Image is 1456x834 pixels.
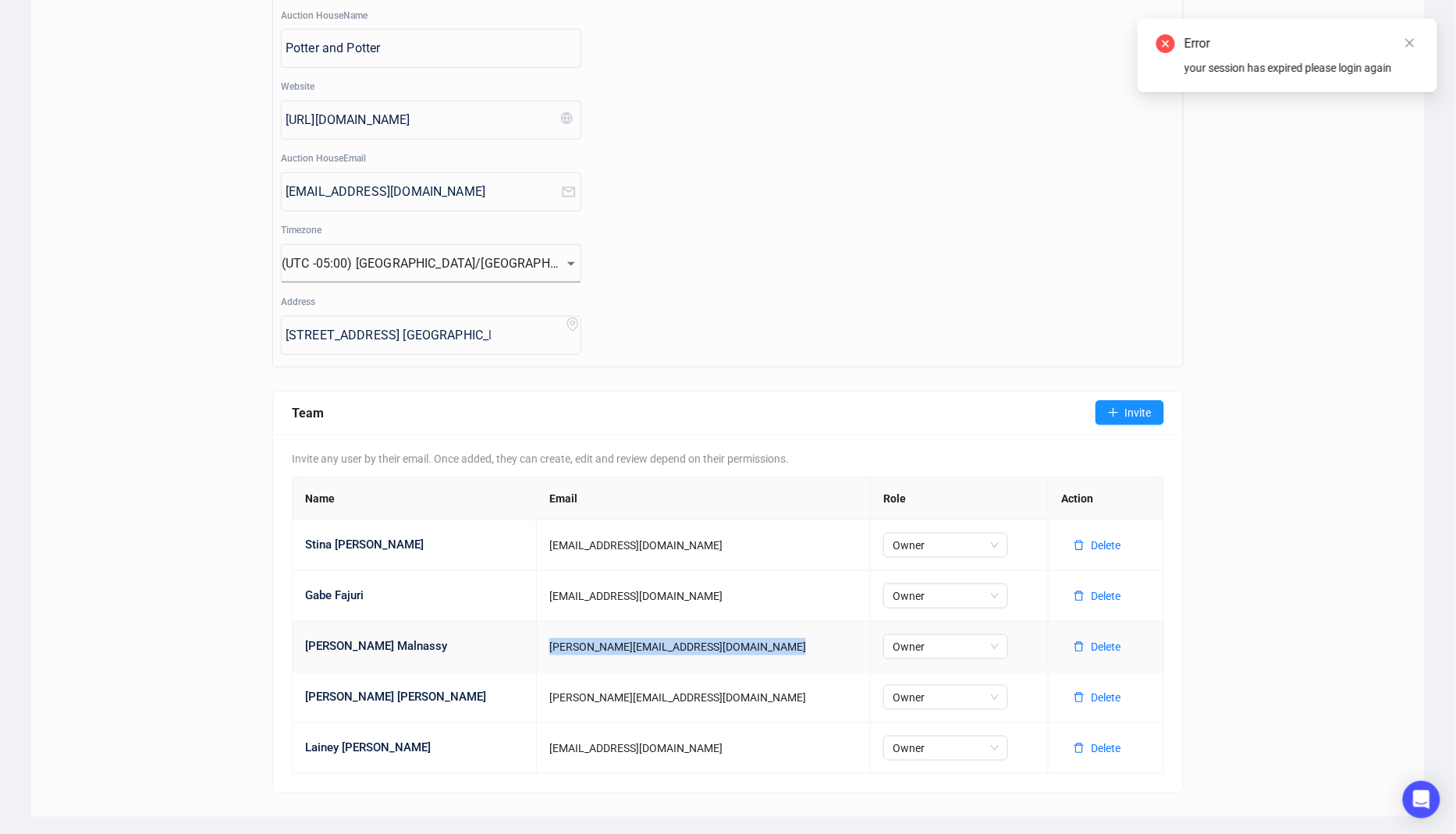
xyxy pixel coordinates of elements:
[893,534,999,557] span: Owner
[282,251,581,276] div: (UTC -05:00) [GEOGRAPHIC_DATA]/[GEOGRAPHIC_DATA]
[1091,638,1120,655] span: Delete
[893,584,999,608] span: Owner
[893,635,999,658] span: Owner
[286,323,491,348] input: Address
[305,536,524,555] div: Stina [PERSON_NAME]
[281,9,581,27] div: Auction House Name
[893,736,999,760] span: Owner
[281,80,581,98] div: Website
[1074,743,1085,754] span: delete
[281,295,581,314] div: Address
[537,723,871,774] td: [EMAIL_ADDRESS][DOMAIN_NAME]
[1091,537,1120,554] span: Delete
[1184,34,1419,53] div: Error
[1074,540,1085,551] span: delete
[305,637,524,656] div: [PERSON_NAME] Malnassy
[305,587,524,605] div: Gabe Fajuri
[305,739,524,758] div: Lainey [PERSON_NAME]
[1061,584,1133,609] button: Delete
[281,151,581,170] div: Auction House Email
[1061,736,1133,761] button: Delete
[537,520,871,571] td: [EMAIL_ADDRESS][DOMAIN_NAME]
[286,179,561,204] input: Auction House Email
[537,571,871,622] td: [EMAIL_ADDRESS][DOMAIN_NAME]
[1108,407,1119,418] span: plus
[286,108,561,133] input: Website
[893,686,999,709] span: Owner
[292,450,1164,467] div: Invite any user by their email. Once added, they can create, edit and review depend on their perm...
[286,36,581,61] input: Auction House name
[1061,685,1133,710] button: Delete
[1156,34,1175,53] span: close-circle
[1096,400,1164,425] button: Invite
[1049,477,1164,520] th: Action
[537,477,871,520] th: Email
[1061,533,1133,558] button: Delete
[281,223,581,242] div: Timezone
[1091,689,1120,706] span: Delete
[305,688,524,707] div: [PERSON_NAME] [PERSON_NAME]
[1125,404,1152,421] span: Invite
[871,477,1049,520] th: Role
[1061,634,1133,659] button: Delete
[1074,641,1085,652] span: delete
[1074,591,1085,602] span: delete
[1091,740,1120,757] span: Delete
[537,673,871,723] td: [PERSON_NAME][EMAIL_ADDRESS][DOMAIN_NAME]
[292,403,1096,423] div: Team
[1074,692,1085,703] span: delete
[1091,587,1120,605] span: Delete
[1184,59,1419,76] div: your session has expired please login again
[1403,781,1440,818] div: Open Intercom Messenger
[293,477,537,520] th: Name
[1405,37,1415,48] span: close
[537,622,871,673] td: [PERSON_NAME][EMAIL_ADDRESS][DOMAIN_NAME]
[1401,34,1419,51] a: Close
